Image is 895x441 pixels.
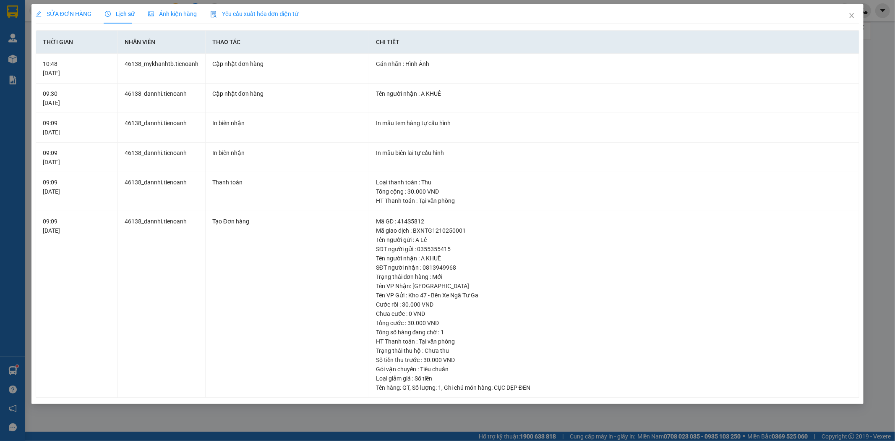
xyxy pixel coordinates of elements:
div: Loại giảm giá : Số tiền [376,374,853,383]
span: edit [36,11,42,17]
div: In mẫu tem hàng tự cấu hình [376,118,853,128]
span: GT [402,384,410,391]
td: 46138_dannhi.tienoanh [118,84,206,113]
div: 09:09 [DATE] [43,118,111,137]
td: 46138_dannhi.tienoanh [118,113,206,143]
div: SĐT người gửi : 0355355415 [376,244,853,254]
div: Tổng cước : 30.000 VND [376,318,853,328]
div: Số tiền thu trước : 30.000 VND [376,355,853,365]
div: Cập nhật đơn hàng [212,89,362,98]
th: Thời gian [36,31,118,54]
div: Cước rồi : 30.000 VND [376,300,853,309]
span: 1 [438,384,441,391]
td: 46138_dannhi.tienoanh [118,172,206,211]
span: Ảnh kiện hàng [148,10,197,17]
div: Gói vận chuyển : Tiêu chuẩn [376,365,853,374]
span: Lịch sử [105,10,135,17]
div: Tổng cộng : 30.000 VND [376,187,853,196]
div: Tạo Đơn hàng [212,217,362,226]
div: Gán nhãn : Hình Ảnh [376,59,853,68]
div: 09:09 [DATE] [43,217,111,235]
div: HT Thanh toán : Tại văn phòng [376,196,853,205]
div: Trạng thái đơn hàng : Mới [376,272,853,281]
span: close [848,12,855,19]
div: 10:48 [DATE] [43,59,111,78]
td: 46138_dannhi.tienoanh [118,211,206,398]
td: 46138_mykhanhtb.tienoanh [118,54,206,84]
span: SỬA ĐƠN HÀNG [36,10,91,17]
div: 09:30 [DATE] [43,89,111,108]
div: Chưa cước : 0 VND [376,309,853,318]
div: Tên người nhận : A KHUÊ [376,254,853,263]
div: 09:09 [DATE] [43,148,111,167]
span: clock-circle [105,11,111,17]
div: Tên VP Gửi : Kho 47 - Bến Xe Ngã Tư Ga [376,291,853,300]
div: SĐT người nhận : 0813949968 [376,263,853,272]
div: Loại thanh toán : Thu [376,178,853,187]
div: Tên người nhận : A KHUÊ [376,89,853,98]
div: Tên người gửi : A Lê [376,235,853,244]
div: Tên hàng: , Số lượng: , Ghi chú món hàng: [376,383,853,392]
button: Close [840,4,864,28]
div: Trạng thái thu hộ : Chưa thu [376,346,853,355]
div: Tổng số hàng đang chờ : 1 [376,328,853,337]
span: picture [148,11,154,17]
div: In mẫu biên lai tự cấu hình [376,148,853,157]
th: Chi tiết [369,31,860,54]
div: Mã giao dịch : BXNTG1210250001 [376,226,853,235]
div: In biên nhận [212,118,362,128]
div: Thanh toán [212,178,362,187]
th: Nhân viên [118,31,206,54]
div: Mã GD : 414S5812 [376,217,853,226]
div: In biên nhận [212,148,362,157]
div: 09:09 [DATE] [43,178,111,196]
th: Thao tác [206,31,369,54]
td: 46138_dannhi.tienoanh [118,143,206,173]
span: Yêu cầu xuất hóa đơn điện tử [210,10,299,17]
img: icon [210,11,217,18]
div: HT Thanh toán : Tại văn phòng [376,337,853,346]
span: CỤC DẸP ĐEN [494,384,530,391]
div: Tên VP Nhận: [GEOGRAPHIC_DATA] [376,281,853,291]
div: Cập nhật đơn hàng [212,59,362,68]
